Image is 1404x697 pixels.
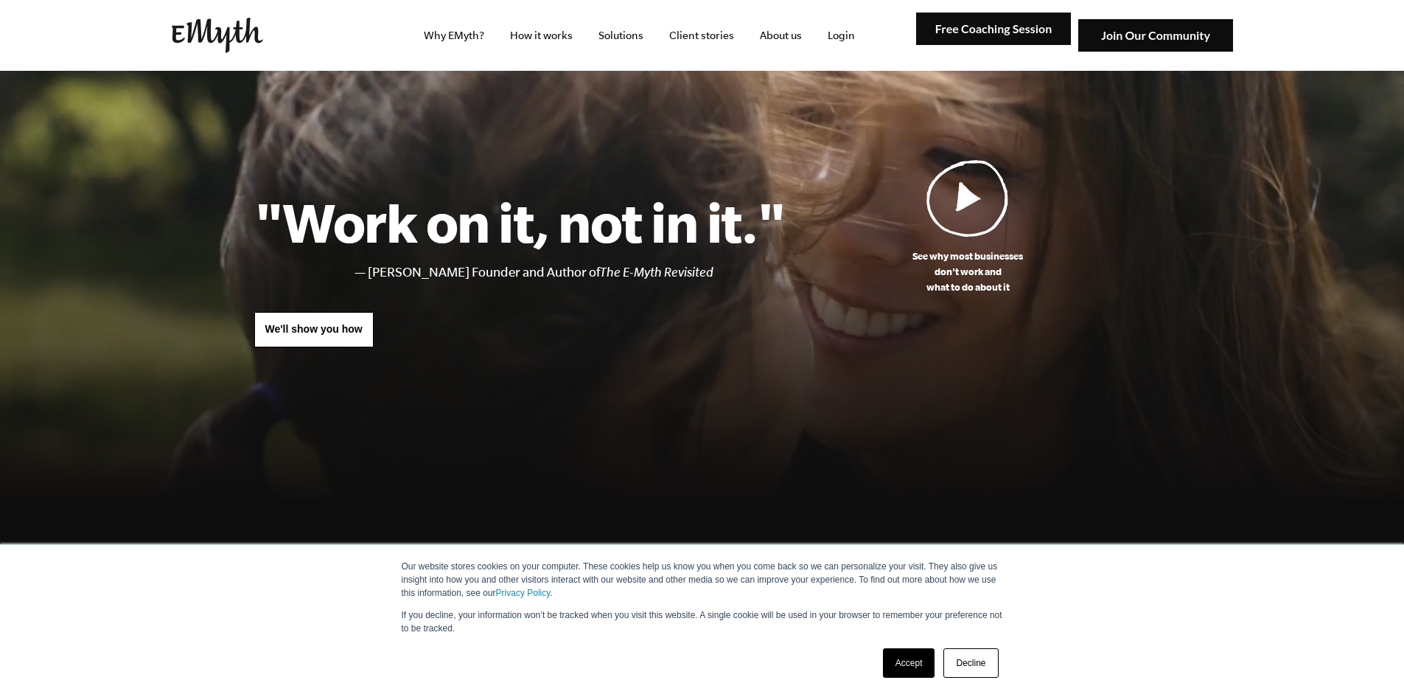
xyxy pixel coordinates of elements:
h1: "Work on it, not in it." [254,190,786,254]
li: [PERSON_NAME] Founder and Author of [368,262,786,283]
img: Free Coaching Session [916,13,1071,46]
img: EMyth [172,18,263,53]
img: Join Our Community [1078,19,1233,52]
a: See why most businessesdon't work andwhat to do about it [786,159,1150,295]
p: If you decline, your information won’t be tracked when you visit this website. A single cookie wi... [402,608,1003,635]
span: We'll show you how [265,323,363,335]
img: Play Video [926,159,1009,237]
p: See why most businesses don't work and what to do about it [786,249,1150,295]
a: Decline [943,648,998,678]
a: Privacy Policy [496,588,551,598]
i: The E-Myth Revisited [600,265,713,280]
a: Accept [883,648,935,678]
a: We'll show you how [254,312,374,347]
p: Our website stores cookies on your computer. These cookies help us know you when you come back so... [402,560,1003,600]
